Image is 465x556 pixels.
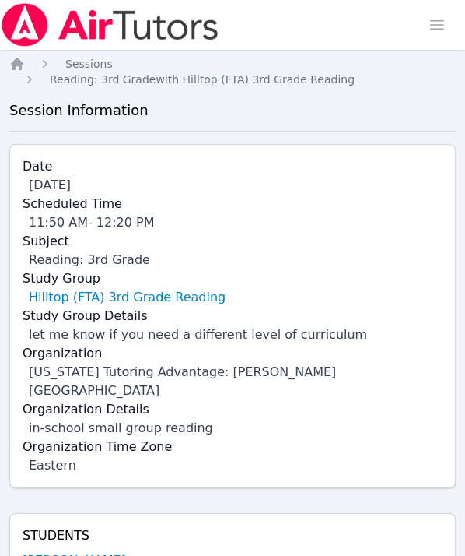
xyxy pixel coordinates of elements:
[23,400,442,419] label: Organization Details
[9,56,456,87] nav: Breadcrumb
[50,73,355,86] span: Reading: 3rd Grade with Hilltop (FTA) 3rd Grade Reading
[23,195,442,213] label: Scheduled Time
[29,419,442,438] div: in-school small group reading
[29,326,442,344] div: let me know if you need a different level of curriculum
[23,526,442,545] h4: Students
[65,58,113,70] span: Sessions
[29,288,226,307] a: Hilltop (FTA) 3rd Grade Reading
[23,157,442,176] label: Date
[50,72,355,87] a: Reading: 3rd Gradewith Hilltop (FTA) 3rd Grade Reading
[23,232,442,251] label: Subject
[29,213,442,232] div: 11:50 AM - 12:20 PM
[9,100,456,121] h3: Session Information
[29,363,442,400] div: [US_STATE] Tutoring Advantage: [PERSON_NAME][GEOGRAPHIC_DATA]
[29,456,442,475] div: Eastern
[23,307,442,326] label: Study Group Details
[29,176,442,195] div: [DATE]
[65,56,113,72] a: Sessions
[23,269,442,288] label: Study Group
[23,438,442,456] label: Organization Time Zone
[23,344,442,363] label: Organization
[29,251,442,269] div: Reading: 3rd Grade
